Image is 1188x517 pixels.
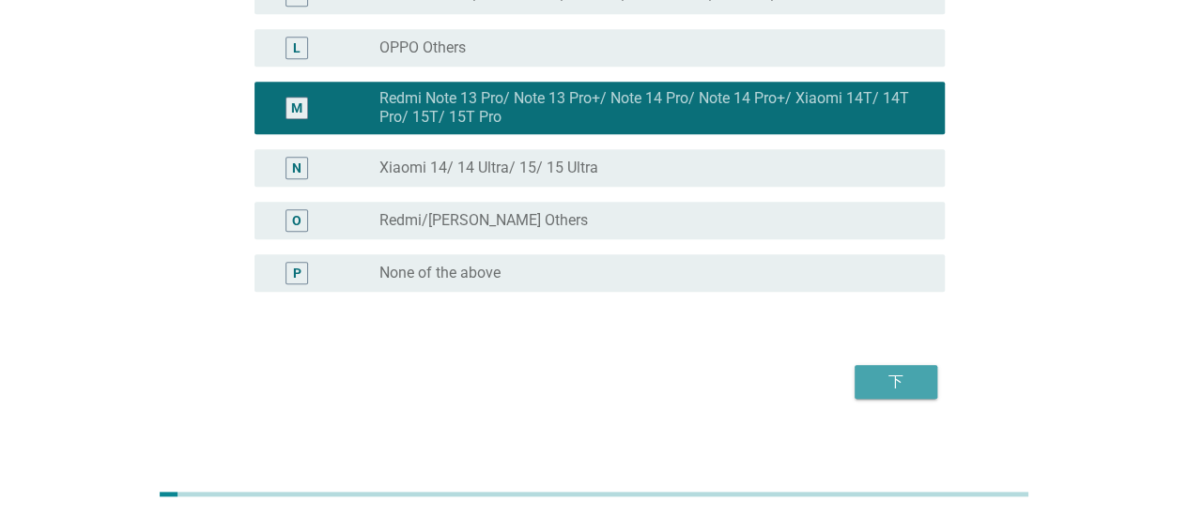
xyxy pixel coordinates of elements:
label: OPPO Others [379,38,466,57]
div: P [293,263,301,282]
label: None of the above [379,264,501,282]
label: Redmi Note 13 Pro/ Note 13 Pro+/ Note 14 Pro/ Note 14 Pro+/ Xiaomi 14T/ 14T Pro/ 15T/ 15T Pro [379,89,915,127]
div: N [292,158,301,177]
div: M [291,98,302,117]
div: 下 [870,371,922,393]
div: L [293,38,301,57]
label: Xiaomi 14/ 14 Ultra/ 15/ 15 Ultra [379,159,598,177]
label: Redmi/[PERSON_NAME] Others [379,211,588,230]
div: O [292,210,301,230]
button: 下 [855,365,937,399]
